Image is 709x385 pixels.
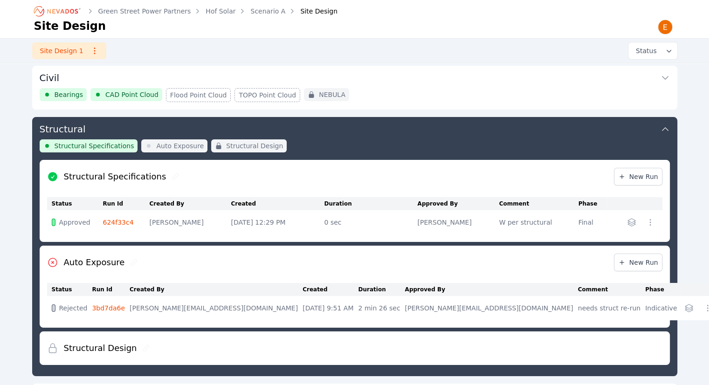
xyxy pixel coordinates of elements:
span: New Run [618,172,658,181]
span: TOPO Point Cloud [239,90,296,100]
td: [PERSON_NAME][EMAIL_ADDRESS][DOMAIN_NAME] [130,296,303,320]
a: 3bd7da6e [92,304,125,312]
th: Created By [130,283,303,296]
span: CAD Point Cloud [105,90,158,99]
th: Duration [358,283,405,296]
a: Scenario A [250,7,285,16]
div: StructuralStructural SpecificationsAuto ExposureStructural DesignStructural SpecificationsNew Run... [32,117,677,376]
span: Status [632,46,657,55]
span: Rejected [59,303,88,313]
th: Approved By [405,283,578,296]
img: Emily Walker [658,20,673,34]
span: Structural Specifications [55,141,134,151]
span: Structural Design [226,141,283,151]
span: New Run [618,258,658,267]
th: Run Id [92,283,130,296]
a: Green Street Power Partners [98,7,191,16]
div: Final [578,218,602,227]
th: Approved By [418,197,499,210]
nav: Breadcrumb [34,4,338,19]
button: Civil [40,66,670,88]
h1: Site Design [34,19,106,34]
a: New Run [614,254,662,271]
div: W per structural [499,218,574,227]
td: [DATE] 12:29 PM [231,210,324,234]
td: [DATE] 9:51 AM [303,296,358,320]
th: Run Id [103,197,150,210]
a: Site Design 1 [32,42,106,59]
div: CivilBearingsCAD Point CloudFlood Point CloudTOPO Point CloudNEBULA [32,66,677,110]
th: Comment [499,197,578,210]
th: Created By [150,197,231,210]
th: Created [231,197,324,210]
td: [PERSON_NAME][EMAIL_ADDRESS][DOMAIN_NAME] [405,296,578,320]
td: [PERSON_NAME] [150,210,231,234]
span: Auto Exposure [156,141,204,151]
a: Hof Solar [206,7,235,16]
th: Comment [578,283,645,296]
th: Phase [645,283,681,296]
th: Status [47,283,92,296]
div: 2 min 26 sec [358,303,400,313]
th: Status [47,197,103,210]
span: Bearings [55,90,83,99]
span: NEBULA [319,90,345,99]
a: New Run [614,168,662,186]
div: needs struct re-run [578,303,640,313]
h2: Auto Exposure [64,256,125,269]
div: Site Design [287,7,337,16]
h3: Structural [40,123,86,136]
h2: Structural Specifications [64,170,166,183]
button: Structural [40,117,670,139]
th: Created [303,283,358,296]
td: [PERSON_NAME] [418,210,499,234]
button: Status [628,42,677,59]
h3: Civil [40,71,59,84]
span: Approved [59,218,90,227]
a: 624f33c4 [103,219,134,226]
span: Flood Point Cloud [170,90,227,100]
h2: Structural Design [64,342,137,355]
div: 0 sec [324,218,413,227]
div: Indicative [645,303,677,313]
th: Phase [578,197,607,210]
th: Duration [324,197,418,210]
